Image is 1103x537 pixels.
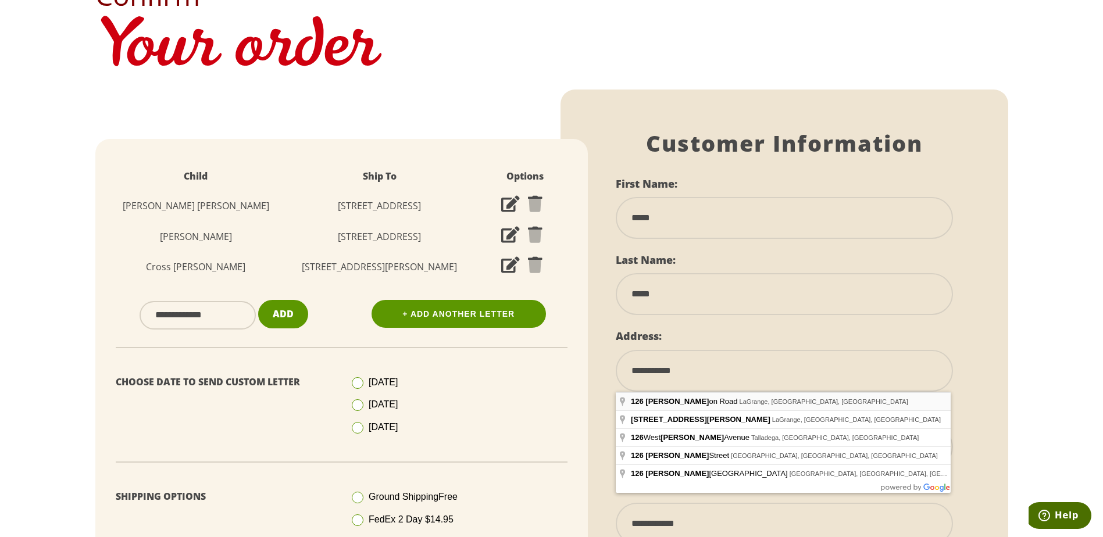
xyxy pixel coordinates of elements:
[438,492,458,502] span: Free
[285,221,474,252] td: [STREET_ADDRESS]
[369,399,398,409] span: [DATE]
[631,469,644,478] span: 126
[369,492,458,502] span: Ground Shipping
[631,469,790,478] span: [GEOGRAPHIC_DATA]
[369,514,454,524] span: FedEx 2 Day $14.95
[740,398,908,405] span: LaGrange, [GEOGRAPHIC_DATA], [GEOGRAPHIC_DATA]
[258,300,308,328] button: Add
[631,415,770,424] span: [STREET_ADDRESS][PERSON_NAME]
[645,451,709,460] span: [PERSON_NAME]
[631,451,644,460] span: 126
[616,177,677,191] label: First Name:
[645,469,709,478] span: [PERSON_NAME]
[474,162,576,191] th: Options
[116,374,333,391] p: Choose Date To Send Custom Letter
[631,451,731,460] span: Street
[369,377,398,387] span: [DATE]
[273,307,294,320] span: Add
[107,191,285,221] td: [PERSON_NAME] [PERSON_NAME]
[631,397,740,406] span: on Road
[95,9,1008,90] h1: Your order
[751,434,919,441] span: Talladega, [GEOGRAPHIC_DATA], [GEOGRAPHIC_DATA]
[107,252,285,282] td: Cross [PERSON_NAME]
[661,433,724,442] span: [PERSON_NAME]
[107,162,285,191] th: Child
[285,191,474,221] td: [STREET_ADDRESS]
[772,416,941,423] span: LaGrange, [GEOGRAPHIC_DATA], [GEOGRAPHIC_DATA]
[285,162,474,191] th: Ship To
[631,433,644,442] span: 126
[790,470,997,477] span: [GEOGRAPHIC_DATA], [GEOGRAPHIC_DATA], [GEOGRAPHIC_DATA]
[616,130,953,157] h1: Customer Information
[731,452,938,459] span: [GEOGRAPHIC_DATA], [GEOGRAPHIC_DATA], [GEOGRAPHIC_DATA]
[369,422,398,432] span: [DATE]
[372,300,546,328] a: + Add Another Letter
[1029,502,1091,531] iframe: Opens a widget where you can find more information
[107,221,285,252] td: [PERSON_NAME]
[285,252,474,282] td: [STREET_ADDRESS][PERSON_NAME]
[616,253,676,267] label: Last Name:
[631,433,751,442] span: West Avenue
[616,329,662,343] label: Address:
[116,488,333,505] p: Shipping Options
[631,397,644,406] span: 126
[645,397,709,406] span: [PERSON_NAME]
